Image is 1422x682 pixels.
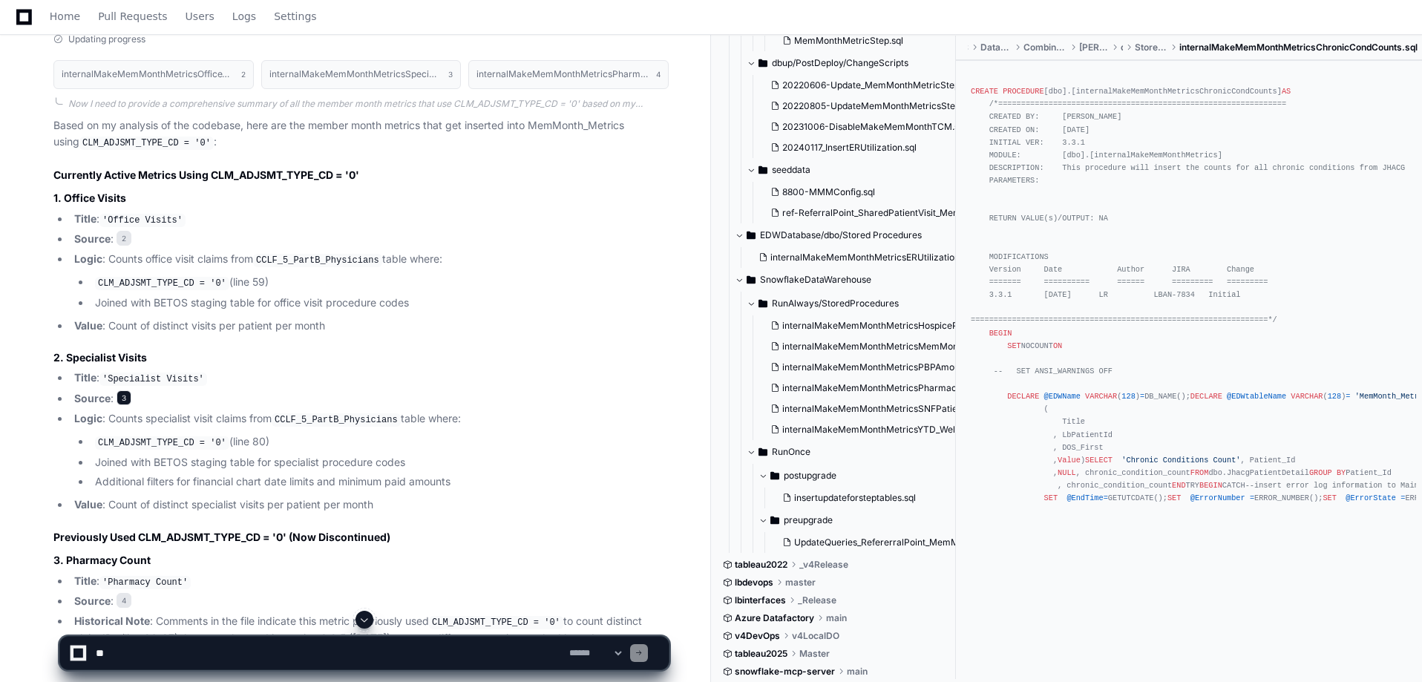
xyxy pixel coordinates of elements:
h1: internalMakeMemMonthMetricsSpecialistVisits.sql [269,70,442,79]
span: dbup/PostDeploy/ChangeScripts [772,57,908,69]
span: seeddata [772,164,810,176]
li: : [70,593,669,610]
span: @EDWtableName [1227,392,1286,401]
span: 128 [1328,392,1341,401]
h1: internalMakeMemMonthMetricsOfficeVisits.sql [62,70,234,79]
span: VARCHAR [1085,392,1117,401]
span: master [785,577,816,588]
span: Pull Requests [98,12,167,21]
span: Updating progress [68,33,145,45]
span: /*=============================================================== CREATED BY: [PERSON_NAME] CREAT... [971,99,1405,324]
span: FROM [1190,468,1209,477]
svg: Directory [747,226,756,244]
span: RunAlways/StoredProcedures [772,298,899,309]
span: Users [186,12,214,21]
button: internalMakeMemMonthMetricsYTD_WellnessVisit.sql [764,419,972,440]
code: CCLF_5_PartB_Physicians [253,254,382,267]
span: GROUP [1309,468,1332,477]
h3: 2. Specialist Visits [53,350,669,365]
span: preupgrade [784,514,833,526]
span: 4 [117,593,131,608]
button: RunAlways/StoredProcedures [747,292,969,315]
span: EDWDatabase/dbo/Stored Procedures [760,229,922,241]
span: 128 [1121,392,1135,401]
span: 2 [241,68,246,80]
span: = [1400,494,1405,502]
p: Based on my analysis of the codebase, here are the member month metrics that get inserted into Me... [53,117,669,151]
button: internalMakeMemMonthMetricsHospicePatients.sql [764,315,972,336]
button: internalMakeMemMonthMetricsOfficeVisits.sql2 [53,60,254,88]
span: UpdateQueries_RefererralPoint_MemMonthMetricStep.sql [794,537,1038,548]
button: MemMonthMetricStep.sql [776,30,972,51]
button: UpdateQueries_RefererralPoint_MemMonthMetricStep.sql [776,532,983,553]
span: CREATE [971,87,998,96]
strong: Title [74,574,96,587]
span: = [1250,494,1254,502]
button: 20220606-Update_MemMonthMetricStep.sql [764,75,972,96]
svg: Directory [758,54,767,72]
li: : [70,211,669,229]
button: 20231006-DisableMakeMemMonthTCM.sql [764,117,972,137]
span: SELECT [1085,456,1113,465]
button: internalMakeMemMonthMetricsPharmacyCount.sql4 [468,60,669,88]
li: (line 80) [91,433,669,451]
span: VARCHAR [1291,392,1323,401]
span: tableau2022 [735,559,787,571]
svg: Directory [770,511,779,529]
span: NULL [1058,468,1076,477]
span: ON [1053,341,1062,350]
strong: Title [74,212,96,225]
span: SET [1007,341,1020,350]
span: PROCEDURE [1003,87,1043,96]
h2: Currently Active Metrics Using CLM_ADJSMT_TYPE_CD = '0' [53,168,669,183]
button: internalMakeMemMonthMetricsSpecialistVisits.sql3 [261,60,462,88]
span: 3 [117,390,131,405]
li: Joined with BETOS staging table for office visit procedure codes [91,295,669,312]
svg: Directory [758,443,767,461]
button: dbup/PostDeploy/ChangeScripts [747,51,969,75]
span: MemMonthMetricStep.sql [794,35,903,47]
li: : Counts office visit claims from table where: [70,251,669,312]
div: [dbo].[internalMakeMemMonthMetricsChronicCondCounts] NOCOUNT ( ) DB_NAME(); ( ) ; ( ) ; ( ) ; DAT... [971,73,1407,505]
span: 20220606-Update_MemMonthMetricStep.sql [782,79,974,91]
h3: 3. Pharmacy Count [53,553,669,568]
code: 'Office Visits' [99,214,186,227]
li: : Count of distinct specialist visits per patient per month [70,496,669,514]
span: @EDWName [1044,392,1081,401]
span: 2 [117,231,131,246]
button: seeddata [747,158,969,182]
strong: Logic [74,252,102,265]
h2: Previously Used CLM_ADJSMT_TYPE_CD = '0' (Now Discontinued) [53,530,669,545]
li: Additional filters for financial chart date limits and minimum paid amounts [91,473,669,491]
span: 8800-MMMConfig.sql [782,186,875,198]
code: 'Pharmacy Count' [99,576,191,589]
span: postupgrade [784,470,836,482]
h3: 1. Office Visits [53,191,669,206]
div: Now I need to provide a comprehensive summary of all the member month metrics that use CLM_ADJSMT... [68,98,669,110]
strong: Source [74,594,111,607]
span: Logs [232,12,256,21]
span: = [1104,494,1108,502]
h1: internalMakeMemMonthMetricsPharmacyCount.sql [476,70,649,79]
svg: Directory [758,295,767,312]
code: CLM_ADJSMT_TYPE_CD = '0' [95,436,229,450]
button: preupgrade [758,508,980,532]
code: CLM_ADJSMT_TYPE_CD = '0' [95,277,229,290]
span: BY [1337,468,1346,477]
span: RunOnce [772,446,810,458]
strong: Logic [74,412,102,424]
button: ref-ReferralPoint_SharedPatientVisit_MemMonthMetricStep.sql [764,203,972,223]
span: internalMakeMemMonthMetricsYTD_WellnessVisit.sql [782,424,1008,436]
li: : Count of distinct visits per patient per month [70,318,669,335]
button: internalMakeMemMonthMetricsPBPAmountPartAnB.sql [764,357,972,378]
li: : [70,231,669,248]
button: internalMakeMemMonthMetricsERUtilization.sql [753,247,960,268]
span: _Release [798,594,836,606]
strong: Title [74,371,96,384]
strong: Source [74,392,111,404]
span: DECLARE [1007,392,1039,401]
span: lbdevops [735,577,773,588]
button: EDWDatabase/dbo/Stored Procedures [735,223,957,247]
button: 20240117_InsertERUtilization.sql [764,137,972,158]
span: 3 [448,68,453,80]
